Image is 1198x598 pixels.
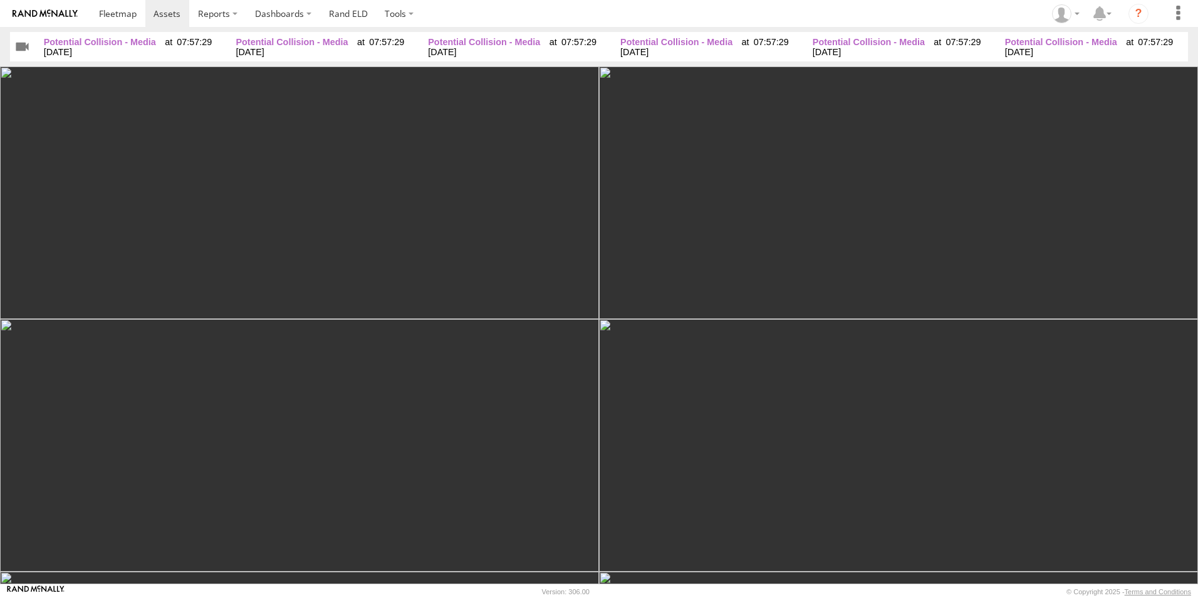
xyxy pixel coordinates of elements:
[813,37,981,57] span: 07:57:29 [DATE]
[428,37,596,57] span: 07:57:29 [DATE]
[1128,4,1149,24] i: ?
[1048,4,1084,23] div: Daniel Del Muro
[542,588,590,595] div: Version: 306.00
[13,9,78,18] img: rand-logo.svg
[44,37,156,47] span: Potential Collision - Media
[236,37,348,47] span: Potential Collision - Media
[599,319,1198,572] img: 357660102121738-1-1756213049.jpg
[813,37,925,47] span: Potential Collision - Media
[1066,588,1191,595] div: © Copyright 2025 -
[599,66,1198,319] img: 357660102121738-1-1756213049.jpg
[1005,37,1117,47] span: Potential Collision - Media
[1125,588,1191,595] a: Terms and Conditions
[428,37,540,47] span: Potential Collision - Media
[44,37,212,57] span: 07:57:29 [DATE]
[1005,37,1174,57] span: 07:57:29 [DATE]
[7,585,65,598] a: Visit our Website
[599,572,1198,584] img: 357660102121738-1-1756213049.jpg
[620,37,789,57] span: 07:57:29 [DATE]
[620,37,732,47] span: Potential Collision - Media
[236,37,404,57] span: 07:57:29 [DATE]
